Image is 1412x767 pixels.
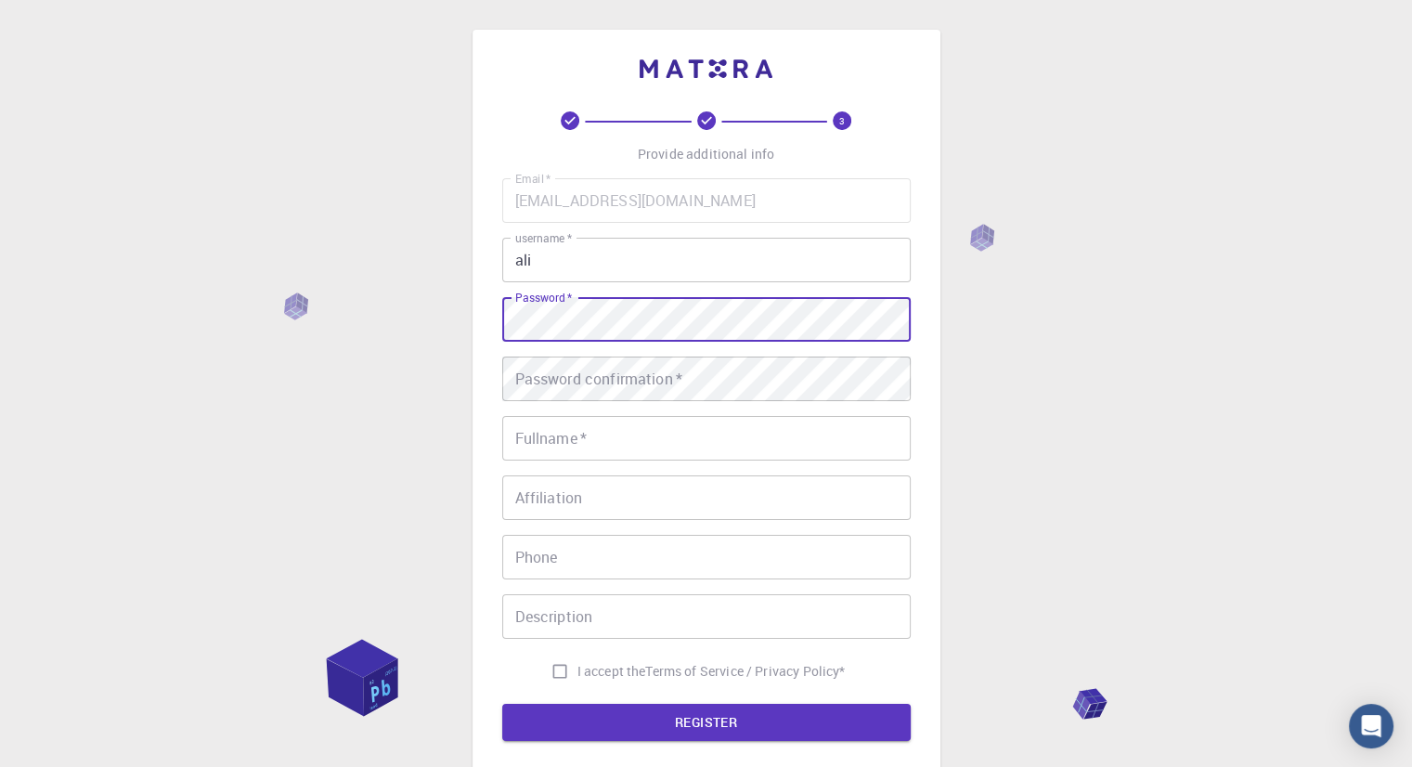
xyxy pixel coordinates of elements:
[645,662,845,681] p: Terms of Service / Privacy Policy *
[515,290,572,305] label: Password
[577,662,646,681] span: I accept the
[515,230,572,246] label: username
[638,145,774,163] p: Provide additional info
[645,662,845,681] a: Terms of Service / Privacy Policy*
[1349,704,1393,748] div: Open Intercom Messenger
[515,171,551,187] label: Email
[502,704,911,741] button: REGISTER
[839,114,845,127] text: 3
